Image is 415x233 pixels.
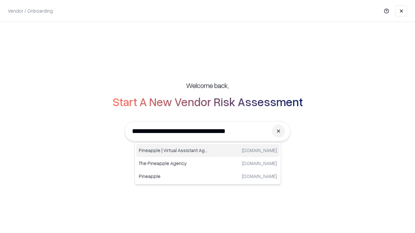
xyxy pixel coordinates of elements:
[113,95,303,108] h2: Start A New Vendor Risk Assessment
[139,160,208,167] p: The Pineapple Agency
[139,173,208,180] p: Pineapple
[139,147,208,154] p: Pineapple | Virtual Assistant Agency
[135,142,281,184] div: Suggestions
[186,81,229,90] h5: Welcome back,
[242,173,277,180] p: [DOMAIN_NAME]
[242,160,277,167] p: [DOMAIN_NAME]
[8,7,53,14] p: Vendor / Onboarding
[242,147,277,154] p: [DOMAIN_NAME]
